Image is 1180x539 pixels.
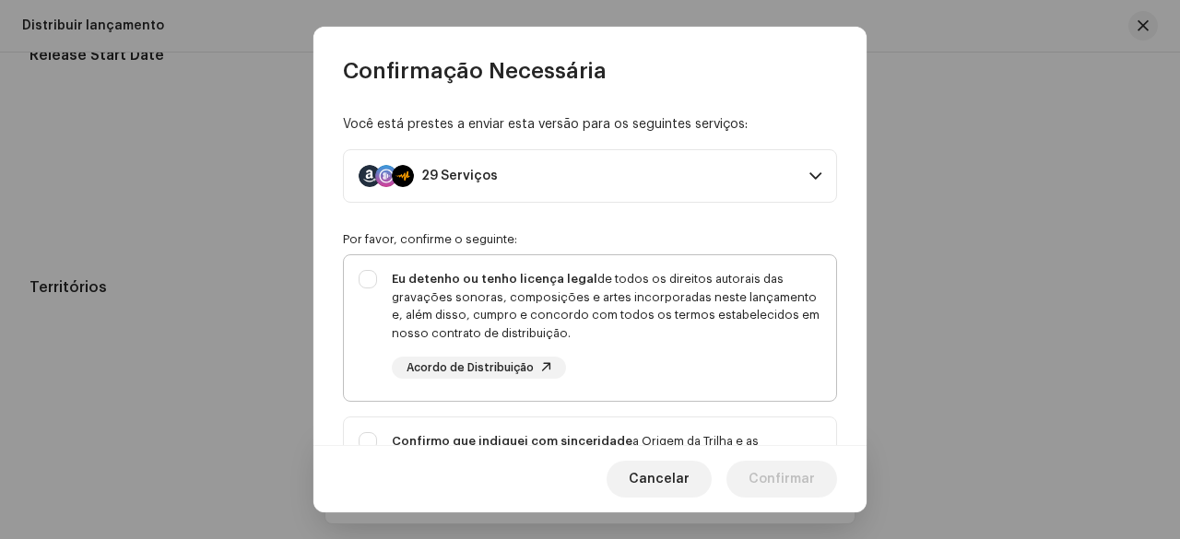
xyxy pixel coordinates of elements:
div: a Origem da Trilha e as Propriedades da Trilha que se aplicam a cada uma das minhas trilhas para ... [392,432,821,522]
button: Confirmar [726,461,837,498]
strong: Eu detenho ou tenho licença legal [392,273,597,285]
p-accordion-header: 29 Serviços [343,149,837,203]
span: Cancelar [629,461,690,498]
span: Confirmação Necessária [343,56,607,86]
div: Você está prestes a enviar esta versão para os seguintes serviços: [343,115,837,135]
strong: Confirmo que indiquei com sinceridade [392,435,632,447]
span: Confirmar [749,461,815,498]
div: Por favor, confirme o seguinte: [343,232,837,247]
div: 29 Serviços [421,169,498,183]
div: de todos os direitos autorais das gravações sonoras, composições e artes incorporadas neste lança... [392,270,821,342]
p-togglebutton: Eu detenho ou tenho licença legalde todos os direitos autorais das gravações sonoras, composições... [343,254,837,402]
span: Acordo de Distribuição [407,362,534,374]
button: Cancelar [607,461,712,498]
